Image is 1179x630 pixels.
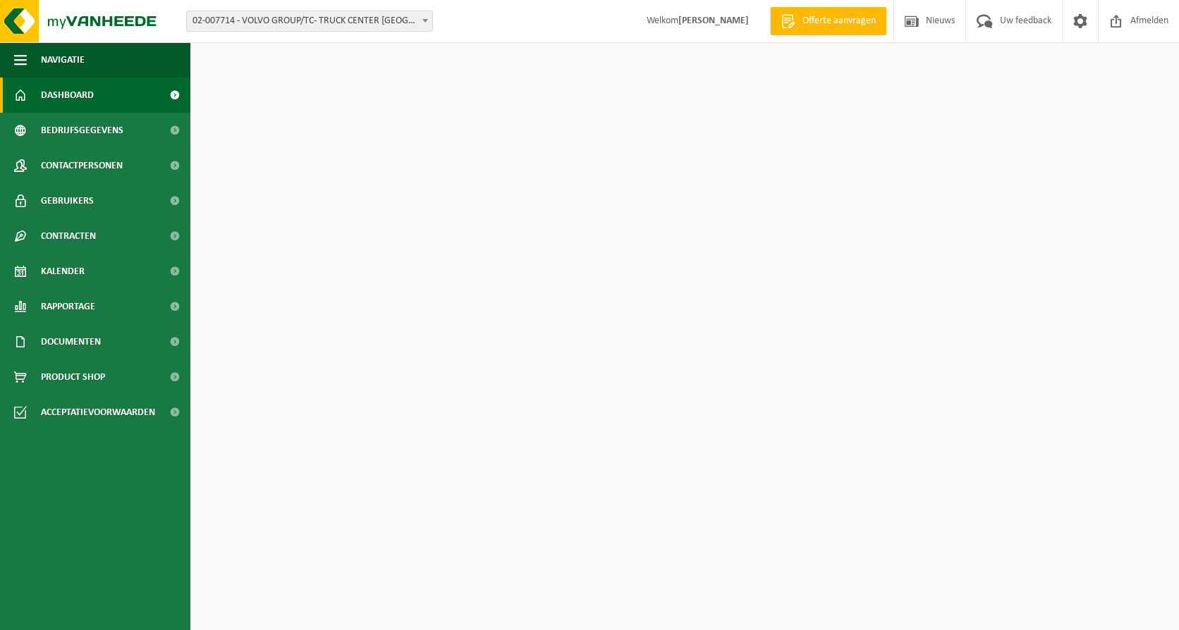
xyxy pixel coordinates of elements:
[799,14,879,28] span: Offerte aanvragen
[41,42,85,78] span: Navigatie
[41,324,101,359] span: Documenten
[41,289,95,324] span: Rapportage
[41,148,123,183] span: Contactpersonen
[41,113,123,148] span: Bedrijfsgegevens
[770,7,886,35] a: Offerte aanvragen
[41,78,94,113] span: Dashboard
[41,395,155,430] span: Acceptatievoorwaarden
[678,16,749,26] strong: [PERSON_NAME]
[41,359,105,395] span: Product Shop
[41,218,96,254] span: Contracten
[186,11,433,32] span: 02-007714 - VOLVO GROUP/TC- TRUCK CENTER KAMPENHOUT - KAMPENHOUT
[41,183,94,218] span: Gebruikers
[187,11,432,31] span: 02-007714 - VOLVO GROUP/TC- TRUCK CENTER KAMPENHOUT - KAMPENHOUT
[41,254,85,289] span: Kalender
